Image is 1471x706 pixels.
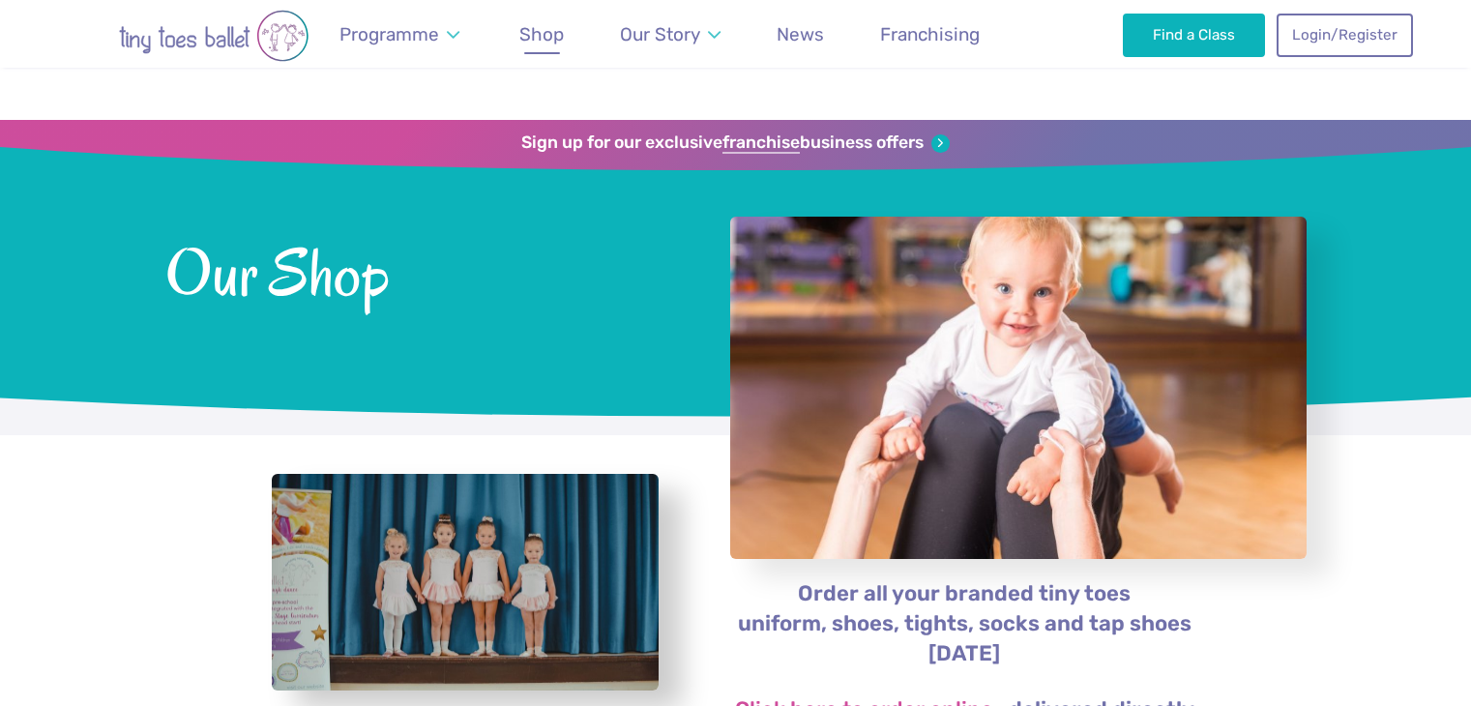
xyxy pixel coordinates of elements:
span: Our Shop [165,231,679,309]
img: tiny toes ballet [59,10,368,62]
a: Shop [511,12,574,57]
a: Programme [331,12,469,57]
p: Order all your branded tiny toes uniform, shoes, tights, socks and tap shoes [DATE] [729,579,1200,669]
a: View full-size image [272,474,659,691]
a: Sign up for our exclusivefranchisebusiness offers [521,132,950,154]
a: Our Story [610,12,729,57]
a: Franchising [871,12,989,57]
span: Franchising [880,23,980,45]
a: Login/Register [1277,14,1412,56]
strong: franchise [722,132,800,154]
span: Our Story [620,23,700,45]
a: Find a Class [1123,14,1265,56]
span: Programme [339,23,439,45]
span: News [777,23,824,45]
a: News [768,12,834,57]
span: Shop [519,23,564,45]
